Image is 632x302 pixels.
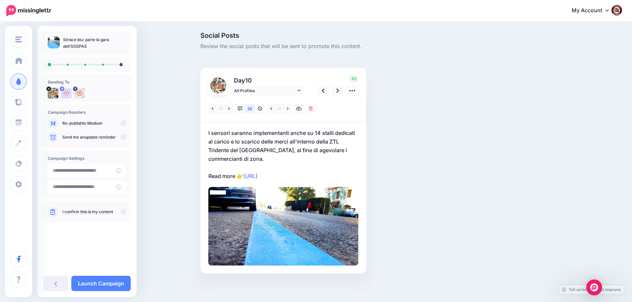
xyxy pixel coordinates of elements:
[48,156,126,161] h4: Campaign Settings
[62,120,126,126] p: to Medium
[6,5,51,16] img: Missinglettr
[48,110,126,115] h4: Campaign Boosters
[559,285,624,294] a: Tell us how we can improve
[245,77,252,84] span: 10
[234,87,296,94] span: All Profiles
[62,209,113,214] a: I confirm this is my content
[565,3,622,19] a: My Account
[48,36,60,48] img: 891653ed81063ed9a20ba8d7a80a7f27_thumb.jpg
[243,173,257,179] a: [URL]
[210,78,226,93] img: uTTNWBrh-84924.jpeg
[62,121,83,126] a: Re-publish
[586,279,602,295] div: Open Intercom Messenger
[85,135,116,140] a: update reminder
[63,36,126,50] p: Strisce blu: parte la gara dell’SOSPAS
[15,36,22,42] img: menu.png
[48,88,58,98] img: uTTNWBrh-84924.jpeg
[200,42,508,51] span: Review the social posts that will be sent to promote this content.
[349,76,358,82] span: 45
[48,80,126,85] h4: Sending To
[208,187,358,266] img: 891653ed81063ed9a20ba8d7a80a7f27.jpg
[200,32,508,39] span: Social Posts
[231,76,305,85] p: Day
[74,88,85,98] img: 463453305_2684324355074873_6393692129472495966_n-bsa154739.jpg
[61,88,72,98] img: user_default_image.png
[231,86,304,95] a: All Profiles
[62,134,126,140] p: Send me an
[208,129,358,180] p: I sensori saranno implementanti anche su 14 stalli dedicati al carico e lo scarico delle merci al...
